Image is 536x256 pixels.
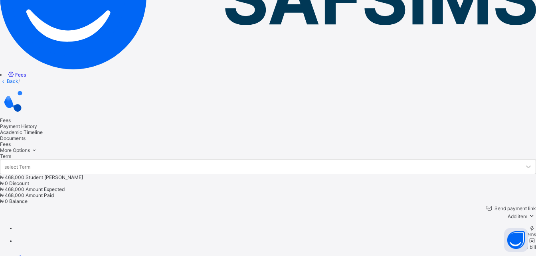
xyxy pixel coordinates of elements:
span: Discount [9,180,29,186]
span: Send payment link [493,205,536,211]
span: Fees [15,72,26,78]
button: Open asap [504,228,528,252]
span: Balance [9,198,28,204]
span: Student [PERSON_NAME] [26,174,83,180]
span: Amount Expected [26,186,65,192]
span: Amount Paid [26,192,54,198]
div: Optional items [16,231,536,237]
a: Fees [7,72,26,78]
div: Special bill [16,244,536,250]
a: Back [7,78,18,84]
div: select Term [4,163,30,169]
span: / [18,78,20,84]
span: Add item [508,213,527,219]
